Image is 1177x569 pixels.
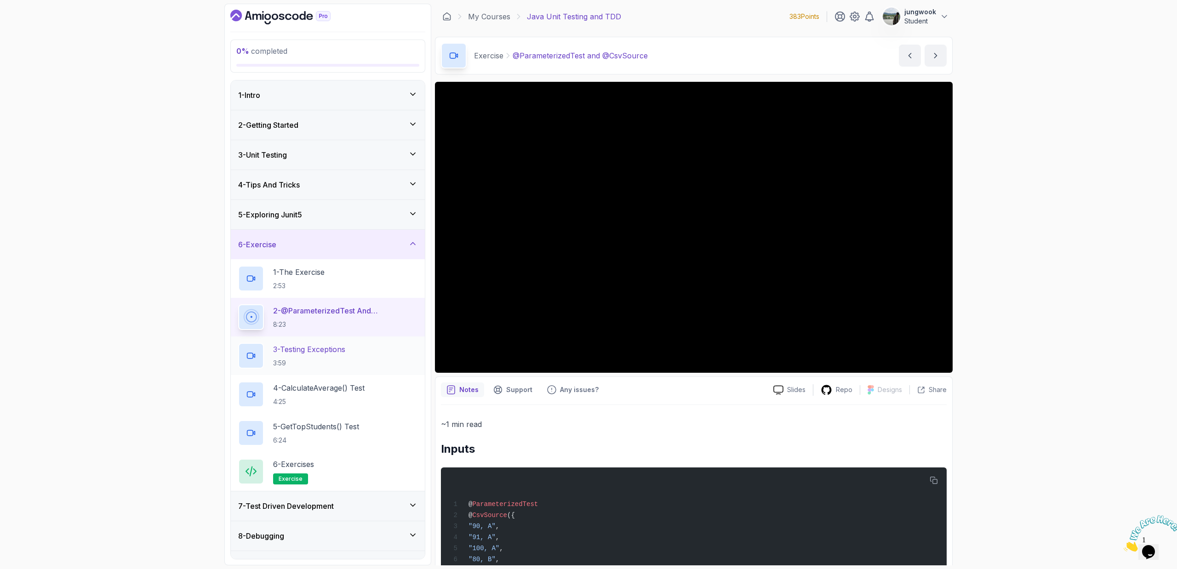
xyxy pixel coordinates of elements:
[238,343,417,369] button: 3-Testing Exceptions3:59
[231,521,425,551] button: 8-Debugging
[230,10,352,24] a: Dashboard
[488,382,538,397] button: Support button
[231,110,425,140] button: 2-Getting Started
[231,170,425,199] button: 4-Tips And Tricks
[513,50,648,61] p: @ParameterizedTest and @CsvSource
[904,17,936,26] p: Student
[273,436,359,445] p: 6:24
[231,230,425,259] button: 6-Exercise
[787,385,806,394] p: Slides
[231,140,425,170] button: 3-Unit Testing
[496,556,499,563] span: ,
[929,385,947,394] p: Share
[238,420,417,446] button: 5-getTopStudents() Test6:24
[238,119,298,131] h3: 2 - Getting Started
[909,385,947,394] button: Share
[231,200,425,229] button: 5-Exploring Junit5
[469,556,496,563] span: "80, B"
[474,50,503,61] p: Exercise
[231,80,425,110] button: 1-Intro
[273,397,365,406] p: 4:25
[238,90,260,101] h3: 1 - Intro
[506,385,532,394] p: Support
[441,418,947,431] p: ~1 min read
[4,4,61,40] img: Chat attention grabber
[238,501,334,512] h3: 7 - Test Driven Development
[273,421,359,432] p: 5 - getTopStudents() Test
[441,382,484,397] button: notes button
[878,385,902,394] p: Designs
[4,4,7,11] span: 1
[469,534,496,541] span: "91, A"
[899,45,921,67] button: previous content
[435,82,953,373] iframe: 2 - Testing getGrade Method
[904,7,936,17] p: jungwook
[469,523,496,530] span: "90, A"
[273,267,325,278] p: 1 - The Exercise
[273,459,314,470] p: 6 - Exercises
[238,149,287,160] h3: 3 - Unit Testing
[238,179,300,190] h3: 4 - Tips And Tricks
[882,7,949,26] button: user profile imagejungwookStudent
[238,239,276,250] h3: 6 - Exercise
[273,320,417,329] p: 8:23
[441,442,947,456] h2: Inputs
[496,523,499,530] span: ,
[238,304,417,330] button: 2-@ParameterizedTest and @CsvSource8:23
[925,45,947,67] button: next content
[472,501,538,508] span: ParameterizedTest
[238,530,284,541] h3: 8 - Debugging
[883,8,900,25] img: user profile image
[273,281,325,290] p: 2:53
[231,491,425,521] button: 7-Test Driven Development
[1120,512,1177,555] iframe: chat widget
[472,512,507,519] span: CsvSource
[469,512,472,519] span: @
[542,382,604,397] button: Feedback button
[238,459,417,484] button: 6-Exercisesexercise
[507,512,515,519] span: ({
[273,305,417,316] p: 2 - @ParameterizedTest and @CsvSource
[442,12,451,21] a: Dashboard
[560,385,599,394] p: Any issues?
[499,545,503,552] span: ,
[236,46,287,56] span: completed
[238,266,417,291] button: 1-The Exercise2:53
[459,385,479,394] p: Notes
[469,545,499,552] span: "100, A"
[273,344,345,355] p: 3 - Testing Exceptions
[236,46,249,56] span: 0 %
[238,209,302,220] h3: 5 - Exploring Junit5
[527,11,621,22] p: Java Unit Testing and TDD
[836,385,852,394] p: Repo
[238,381,417,407] button: 4-calculateAverage() Test4:25
[789,12,819,21] p: 383 Points
[273,382,365,393] p: 4 - calculateAverage() Test
[279,475,303,483] span: exercise
[468,11,510,22] a: My Courses
[496,534,499,541] span: ,
[813,384,860,396] a: Repo
[273,358,345,368] p: 3:59
[469,501,472,508] span: @
[766,385,813,395] a: Slides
